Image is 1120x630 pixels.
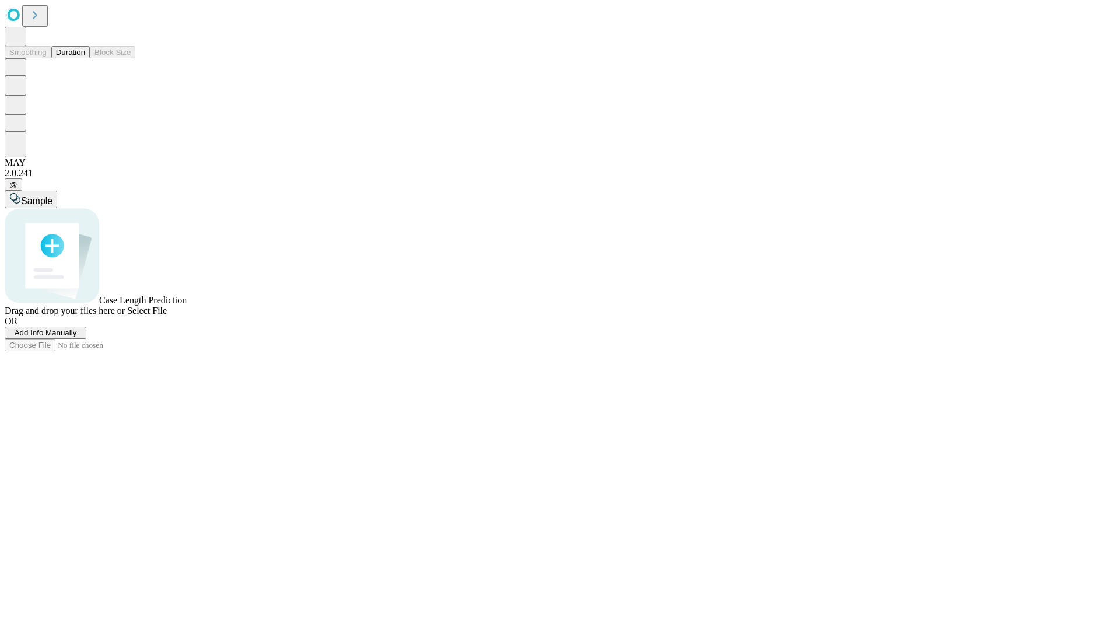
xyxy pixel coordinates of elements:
[5,157,1115,168] div: MAY
[90,46,135,58] button: Block Size
[5,168,1115,178] div: 2.0.241
[15,328,77,337] span: Add Info Manually
[21,196,52,206] span: Sample
[5,191,57,208] button: Sample
[99,295,187,305] span: Case Length Prediction
[51,46,90,58] button: Duration
[127,306,167,316] span: Select File
[5,306,125,316] span: Drag and drop your files here or
[5,316,17,326] span: OR
[5,178,22,191] button: @
[9,180,17,189] span: @
[5,46,51,58] button: Smoothing
[5,327,86,339] button: Add Info Manually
